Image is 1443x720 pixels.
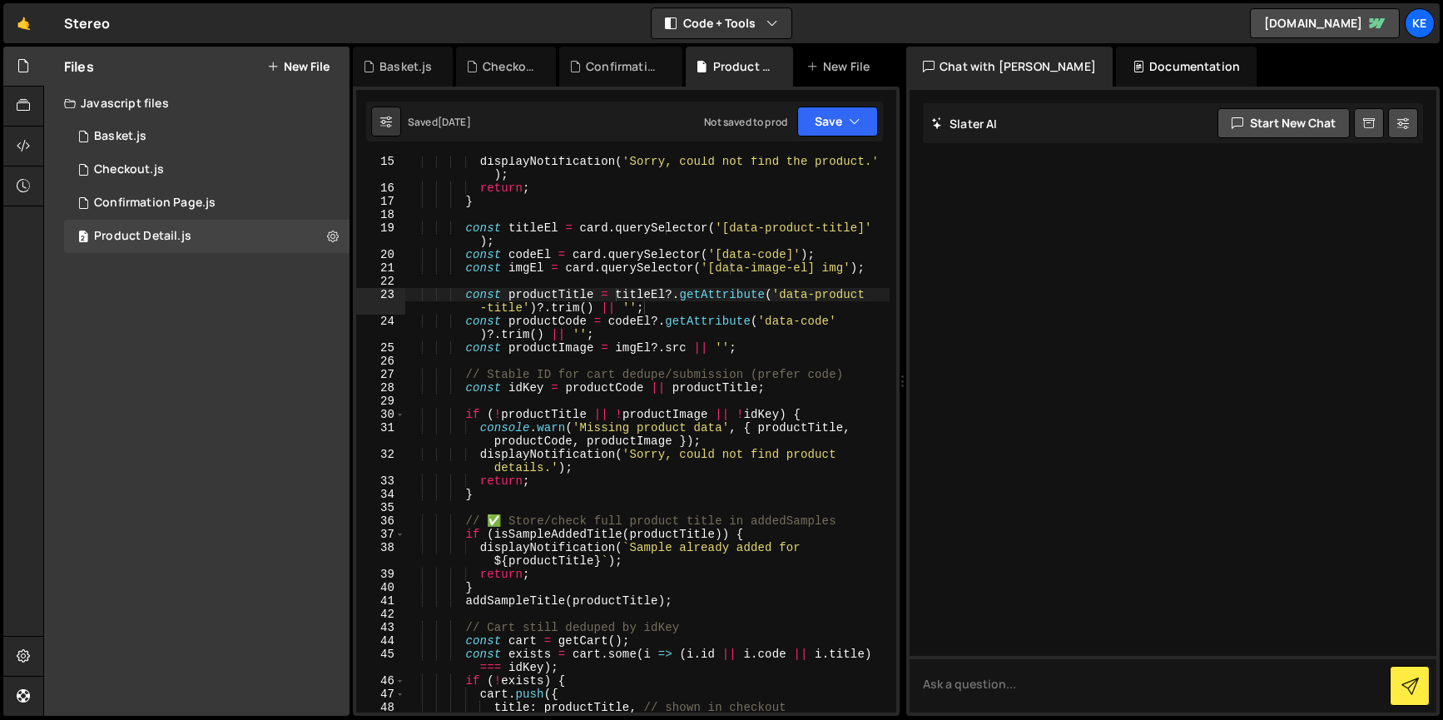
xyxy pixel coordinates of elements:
[356,581,405,594] div: 40
[356,288,405,315] div: 23
[94,229,191,244] div: Product Detail.js
[356,181,405,195] div: 16
[356,408,405,421] div: 30
[713,58,773,75] div: Product Detail.js
[356,395,405,408] div: 29
[586,58,662,75] div: Confirmation Page.js
[356,195,405,208] div: 17
[78,231,88,245] span: 2
[356,488,405,501] div: 34
[94,196,216,211] div: Confirmation Page.js
[356,608,405,621] div: 42
[704,115,787,129] div: Not saved to prod
[356,688,405,701] div: 47
[356,261,405,275] div: 21
[356,355,405,368] div: 26
[356,634,405,648] div: 44
[797,107,878,137] button: Save
[94,162,164,177] div: Checkout.js
[356,541,405,568] div: 38
[1217,108,1350,138] button: Start new chat
[356,594,405,608] div: 41
[356,621,405,634] div: 43
[267,60,330,73] button: New File
[652,8,791,38] button: Code + Tools
[94,129,146,144] div: Basket.js
[356,315,405,341] div: 24
[356,701,405,714] div: 48
[356,421,405,448] div: 31
[438,115,471,129] div: [DATE]
[64,153,350,186] div: 8215/44731.js
[64,186,350,220] div: 8215/45082.js
[64,120,350,153] div: 8215/44666.js
[44,87,350,120] div: Javascript files
[356,674,405,688] div: 46
[931,116,998,132] h2: Slater AI
[1116,47,1257,87] div: Documentation
[356,474,405,488] div: 33
[408,115,471,129] div: Saved
[356,221,405,248] div: 19
[356,248,405,261] div: 20
[356,381,405,395] div: 28
[356,368,405,381] div: 27
[1405,8,1435,38] a: Ke
[356,648,405,674] div: 45
[379,58,432,75] div: Basket.js
[64,57,94,76] h2: Files
[356,155,405,181] div: 15
[356,208,405,221] div: 18
[483,58,536,75] div: Checkout.js
[356,568,405,581] div: 39
[356,514,405,528] div: 36
[356,275,405,288] div: 22
[64,220,350,253] div: 8215/44673.js
[356,501,405,514] div: 35
[356,448,405,474] div: 32
[906,47,1113,87] div: Chat with [PERSON_NAME]
[1250,8,1400,38] a: [DOMAIN_NAME]
[356,528,405,541] div: 37
[806,58,876,75] div: New File
[356,341,405,355] div: 25
[64,13,110,33] div: Stereo
[3,3,44,43] a: 🤙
